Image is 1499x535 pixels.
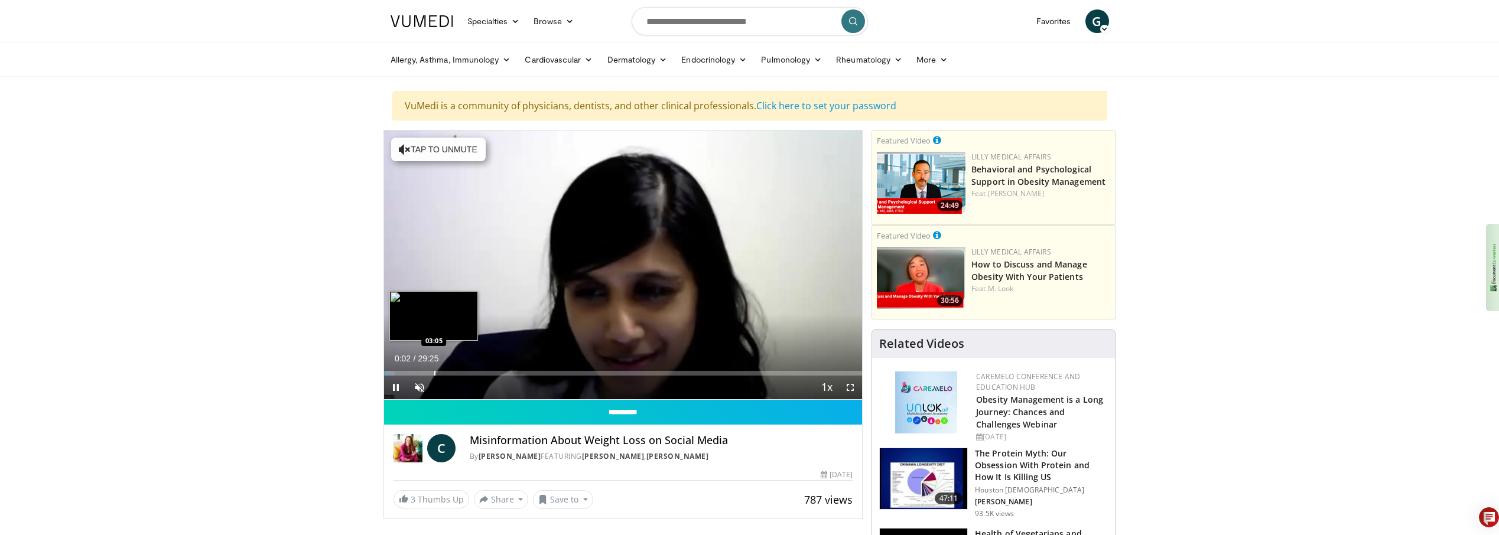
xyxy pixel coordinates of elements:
[526,9,581,33] a: Browse
[600,48,675,71] a: Dermatology
[815,376,838,399] button: Playback Rate
[392,91,1107,120] div: VuMedi is a community of physicians, dentists, and other clinical professionals.
[395,354,411,363] span: 0:02
[935,492,963,504] span: 47:11
[988,283,1014,293] a: M. Look
[384,371,863,376] div: Progress Bar
[1029,9,1078,33] a: Favorites
[389,291,478,341] img: image.jpeg
[838,376,862,399] button: Fullscreen
[427,434,456,462] a: C
[632,7,868,35] input: Search topics, interventions
[937,295,963,306] span: 30:56
[975,448,1108,483] h3: The Protein Myth: Our Obsession With Protein and How It Is Killing US
[394,490,469,508] a: 3 Thumbs Up
[804,492,853,507] span: 787 views
[976,394,1103,430] a: Obesity Management is a Long Journey: Chances and Challenges Webinar
[414,354,416,363] span: /
[879,337,964,351] h4: Related Videos
[975,485,1108,495] p: Houston [DEMOGRAPHIC_DATA]
[408,376,431,399] button: Unmute
[646,451,709,461] a: [PERSON_NAME]
[877,152,965,214] a: 24:49
[391,138,486,161] button: Tap to unmute
[756,99,896,112] a: Click here to set your password
[470,434,853,447] h4: Misinformation About Weight Loss on Social Media
[971,152,1051,162] a: Lilly Medical Affairs
[877,152,965,214] img: ba3304f6-7838-4e41-9c0f-2e31ebde6754.png.150x105_q85_crop-smart_upscale.png
[479,451,541,461] a: [PERSON_NAME]
[971,259,1087,282] a: How to Discuss and Manage Obesity With Your Patients
[460,9,527,33] a: Specialties
[518,48,600,71] a: Cardiovascular
[384,376,408,399] button: Pause
[895,371,957,433] img: 45df64a9-a6de-482c-8a90-ada250f7980c.png.150x105_q85_autocrop_double_scale_upscale_version-0.2.jpg
[975,509,1014,518] p: 93.5K views
[971,164,1105,187] a: Behavioral and Psychological Support in Obesity Management
[877,247,965,309] a: 30:56
[384,131,863,400] video-js: Video Player
[877,247,965,309] img: c98a6a29-1ea0-4bd5-8cf5-4d1e188984a7.png.150x105_q85_crop-smart_upscale.png
[971,188,1110,199] div: Feat.
[829,48,909,71] a: Rheumatology
[674,48,754,71] a: Endocrinology
[1489,242,1498,293] img: 1EdhxLVo1YiRZ3Z8BN9RqzlQoUKFChUqVNCHvwChSTTdtRxrrAAAAABJRU5ErkJggg==
[391,15,453,27] img: VuMedi Logo
[975,497,1108,507] p: [PERSON_NAME]
[394,434,422,462] img: Dr. Carolynn Francavilla
[988,188,1044,198] a: [PERSON_NAME]
[418,354,438,363] span: 29:25
[971,283,1110,294] div: Feat.
[470,451,853,462] div: By FEATURING ,
[971,247,1051,257] a: Lilly Medical Affairs
[411,494,415,505] span: 3
[879,448,1108,518] a: 47:11 The Protein Myth: Our Obsession With Protein and How It Is Killing US Houston [DEMOGRAPHIC_...
[754,48,829,71] a: Pulmonology
[877,135,931,146] small: Featured Video
[880,448,967,510] img: b7b8b05e-5021-418b-a89a-60a270e7cf82.150x105_q85_crop-smart_upscale.jpg
[976,432,1105,442] div: [DATE]
[582,451,645,461] a: [PERSON_NAME]
[877,230,931,241] small: Featured Video
[1085,9,1109,33] a: G
[976,371,1080,392] a: CaReMeLO Conference and Education Hub
[821,469,853,480] div: [DATE]
[474,490,529,509] button: Share
[909,48,955,71] a: More
[533,490,593,509] button: Save to
[937,200,963,211] span: 24:49
[383,48,518,71] a: Allergy, Asthma, Immunology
